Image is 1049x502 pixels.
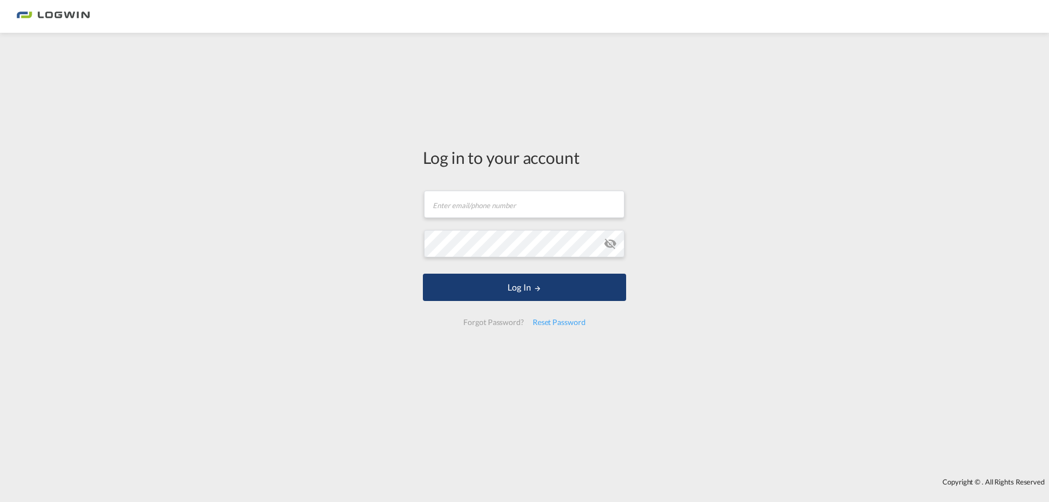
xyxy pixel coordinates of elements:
img: bc73a0e0d8c111efacd525e4c8ad7d32.png [16,4,90,29]
input: Enter email/phone number [424,191,624,218]
md-icon: icon-eye-off [604,237,617,250]
button: LOGIN [423,274,626,301]
div: Reset Password [528,312,590,332]
div: Forgot Password? [459,312,528,332]
div: Log in to your account [423,146,626,169]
